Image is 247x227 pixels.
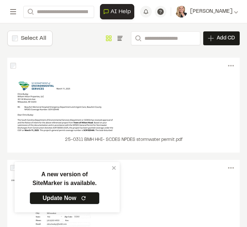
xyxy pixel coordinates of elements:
button: Search [131,31,144,45]
img: User [175,6,187,18]
div: 25-0311 BMH HHI- SCDES NPDES stormwater permit.pdf [7,132,240,153]
span: Add CD [217,35,235,42]
div: Open AI Assistant [100,4,137,19]
p: A new version of SiteMarker is available. [32,170,97,188]
button: [PERSON_NAME] [175,6,238,18]
label: Select All [21,36,46,41]
span: [PERSON_NAME] [190,8,232,16]
button: Search [23,6,36,18]
button: Open AI Assistant [100,4,134,19]
button: close [112,165,117,171]
a: Update Now [30,192,100,204]
span: AI Help [111,7,131,16]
